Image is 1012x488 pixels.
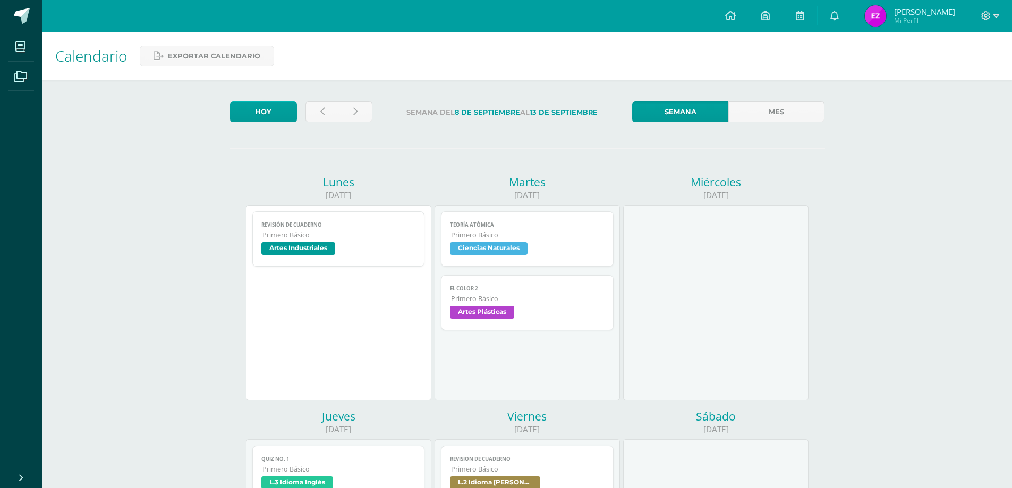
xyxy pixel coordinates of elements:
div: Lunes [246,175,431,190]
div: Viernes [435,409,620,424]
div: Jueves [246,409,431,424]
span: Primero Básico [451,294,605,303]
span: Revisión de cuaderno [261,221,416,228]
a: Exportar calendario [140,46,274,66]
span: Ciencias Naturales [450,242,528,255]
span: Artes Plásticas [450,306,514,319]
a: Hoy [230,101,297,122]
div: Martes [435,175,620,190]
a: Semana [632,101,728,122]
span: Quiz No. 1 [261,456,416,463]
span: Primero Básico [451,465,605,474]
span: El color 2 [450,285,605,292]
span: Calendario [55,46,127,66]
span: Exportar calendario [168,46,260,66]
a: Teoría AtómicaPrimero BásicoCiencias Naturales [441,211,614,267]
a: Revisión de cuadernoPrimero BásicoArtes Industriales [252,211,425,267]
div: [DATE] [435,190,620,201]
span: Primero Básico [262,230,416,239]
span: Primero Básico [262,465,416,474]
span: Artes Industriales [261,242,335,255]
strong: 8 de Septiembre [455,108,520,116]
strong: 13 de Septiembre [530,108,598,116]
div: [DATE] [623,424,809,435]
div: [DATE] [623,190,809,201]
label: Semana del al [381,101,624,123]
span: Teoría Atómica [450,221,605,228]
span: Primero Básico [451,230,605,239]
a: El color 2Primero BásicoArtes Plásticas [441,275,614,330]
span: Revisión de cuaderno [450,456,605,463]
img: 687af13bb66982c3e5287b72cc16effe.png [865,5,886,27]
span: [PERSON_NAME] [894,6,955,17]
div: Miércoles [623,175,809,190]
a: Mes [728,101,824,122]
div: [DATE] [246,190,431,201]
span: Mi Perfil [894,16,955,25]
div: Sábado [623,409,809,424]
div: [DATE] [435,424,620,435]
div: [DATE] [246,424,431,435]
